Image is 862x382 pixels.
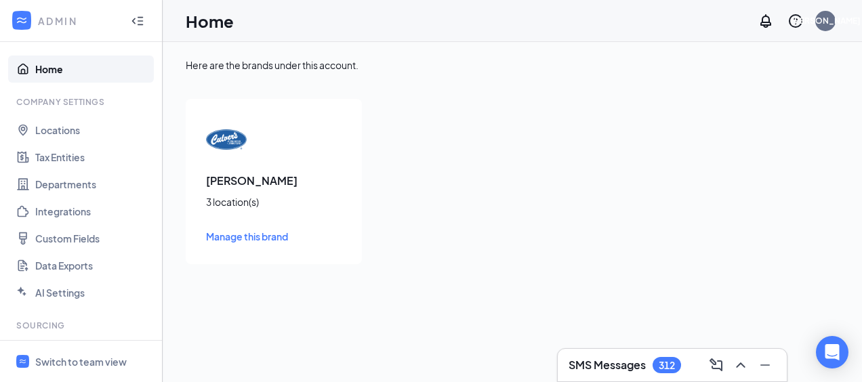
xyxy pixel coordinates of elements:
[18,357,27,366] svg: WorkstreamLogo
[206,195,342,209] div: 3 location(s)
[35,252,151,279] a: Data Exports
[35,355,127,368] div: Switch to team view
[569,358,646,373] h3: SMS Messages
[791,15,861,26] div: [PERSON_NAME]
[38,14,119,28] div: ADMIN
[35,116,151,144] a: Locations
[206,173,342,188] h3: [PERSON_NAME]
[35,171,151,198] a: Departments
[206,229,342,244] a: Manage this brand
[708,357,724,373] svg: ComposeMessage
[787,13,804,29] svg: QuestionInfo
[816,336,848,368] div: Open Intercom Messenger
[730,354,752,376] button: ChevronUp
[733,357,749,373] svg: ChevronUp
[35,144,151,171] a: Tax Entities
[754,354,776,376] button: Minimize
[131,14,144,28] svg: Collapse
[15,14,28,27] svg: WorkstreamLogo
[659,360,675,371] div: 312
[705,354,727,376] button: ComposeMessage
[186,58,839,72] div: Here are the brands under this account.
[758,13,774,29] svg: Notifications
[35,198,151,225] a: Integrations
[186,9,234,33] h1: Home
[35,279,151,306] a: AI Settings
[757,357,773,373] svg: Minimize
[206,230,288,242] span: Manage this brand
[35,56,151,83] a: Home
[16,96,148,108] div: Company Settings
[16,320,148,331] div: Sourcing
[206,119,247,160] img: Culver's logo
[35,225,151,252] a: Custom Fields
